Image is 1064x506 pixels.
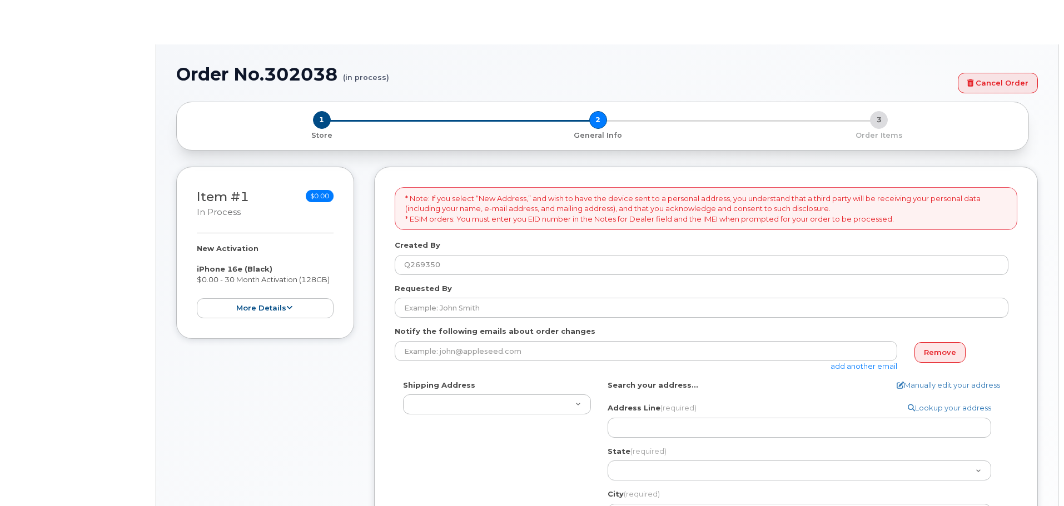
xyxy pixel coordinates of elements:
[395,298,1008,318] input: Example: John Smith
[630,447,667,455] span: (required)
[608,446,667,457] label: State
[197,207,241,217] small: in process
[343,64,389,82] small: (in process)
[405,193,1007,224] p: * Note: If you select “New Address,” and wish to have the device sent to a personal address, you ...
[897,380,1000,390] a: Manually edit your address
[197,243,334,318] div: $0.00 - 30 Month Activation (128GB)
[403,380,475,390] label: Shipping Address
[624,489,660,498] span: (required)
[958,73,1038,93] a: Cancel Order
[395,283,452,294] label: Requested By
[908,403,991,413] a: Lookup your address
[395,326,595,337] label: Notify the following emails about order changes
[186,129,458,141] a: 1 Store
[197,264,272,273] strong: iPhone 16e (Black)
[197,244,258,253] strong: New Activation
[313,111,331,129] span: 1
[176,64,952,84] h1: Order No.302038
[660,403,697,412] span: (required)
[608,489,660,499] label: City
[608,403,697,413] label: Address Line
[831,362,897,370] a: add another email
[306,190,334,202] span: $0.00
[190,131,453,141] p: Store
[395,240,440,251] label: Created By
[608,380,698,390] label: Search your address...
[197,190,249,218] h3: Item #1
[395,341,897,361] input: Example: john@appleseed.com
[914,342,966,363] a: Remove
[197,298,334,319] button: more details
